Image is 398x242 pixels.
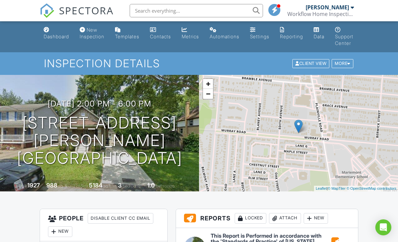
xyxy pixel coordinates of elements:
[41,24,72,43] a: Dashboard
[335,34,353,46] div: Support Center
[247,24,272,43] a: Settings
[19,183,26,188] span: Built
[88,213,153,224] div: Disable Client CC Email
[89,182,102,189] div: 5184
[314,34,324,39] div: Data
[58,183,68,188] span: sq. ft.
[59,3,114,17] span: SPECTORA
[27,182,40,189] div: 1927
[182,34,199,39] div: Metrics
[48,99,151,108] h3: [DATE] 2:00 pm - 6:00 pm
[277,24,306,43] a: Reporting
[156,183,175,188] span: bathrooms
[235,213,266,224] div: Locked
[123,183,141,188] span: bedrooms
[328,186,346,190] a: © MapTiler
[332,59,353,68] div: More
[287,11,354,17] div: Workflow Home Inspections
[40,9,114,23] a: SPECTORA
[130,4,263,17] input: Search everything...
[316,186,327,190] a: Leaflet
[176,209,358,228] h3: Reports
[11,114,188,167] h1: [STREET_ADDRESS][PERSON_NAME] [GEOGRAPHIC_DATA]
[179,24,202,43] a: Metrics
[40,209,167,241] h3: People
[207,24,242,43] a: Automations (Basic)
[332,24,357,50] a: Support Center
[269,213,301,224] div: Attach
[44,34,69,39] div: Dashboard
[250,34,269,39] div: Settings
[314,186,398,191] div: |
[292,61,331,66] a: Client View
[40,3,54,18] img: The Best Home Inspection Software - Spectora
[46,182,57,189] div: 988
[203,89,213,99] a: Zoom out
[118,182,122,189] div: 3
[306,4,349,11] div: [PERSON_NAME]
[280,34,303,39] div: Reporting
[210,34,239,39] div: Automations
[150,34,171,39] div: Contacts
[44,58,354,69] h1: Inspection Details
[347,186,396,190] a: © OpenStreetMap contributors
[80,27,104,39] div: New Inspection
[77,24,107,43] a: New Inspection
[311,24,327,43] a: Data
[147,182,155,189] div: 1.0
[292,59,329,68] div: Client View
[147,24,174,43] a: Contacts
[103,183,112,188] span: sq.ft.
[115,34,139,39] div: Templates
[74,183,88,188] span: Lot Size
[304,213,328,224] div: New
[203,79,213,89] a: Zoom in
[112,24,142,43] a: Templates
[375,219,391,235] div: Open Intercom Messenger
[48,226,72,237] div: New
